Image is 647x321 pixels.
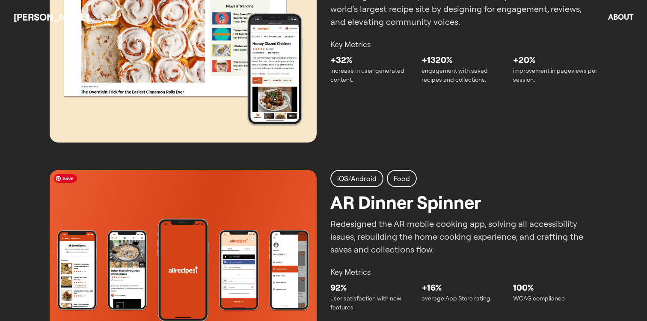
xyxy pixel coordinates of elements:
a: [PERSON_NAME] [14,11,89,23]
h2: iOS/Android [337,173,377,184]
p: improvement in pageviews per session. [513,66,597,84]
p: increase in user-generated content. [330,66,415,84]
p: Key Metrics [330,266,597,278]
p: +16% [421,281,506,294]
p: average App Store rating [421,294,506,303]
span: Save [54,174,77,183]
p: WCAG compliance [513,294,597,303]
a: About [608,12,633,22]
h2: AR Dinner Spinner [330,189,481,216]
p: +1320% [421,53,506,66]
p: Redesigned the AR mobile cooking app, solving all accessibility issues, rebuilding the home cooki... [330,217,597,256]
p: Key Metrics [330,39,597,50]
p: +20% [513,53,597,66]
h2: Food [394,173,410,184]
p: 100% [513,281,597,294]
p: engagement with saved recipes and collections. [421,66,506,84]
p: user satisfaction with new features [330,294,415,312]
p: 92% [330,281,415,294]
p: +32% [330,53,415,66]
